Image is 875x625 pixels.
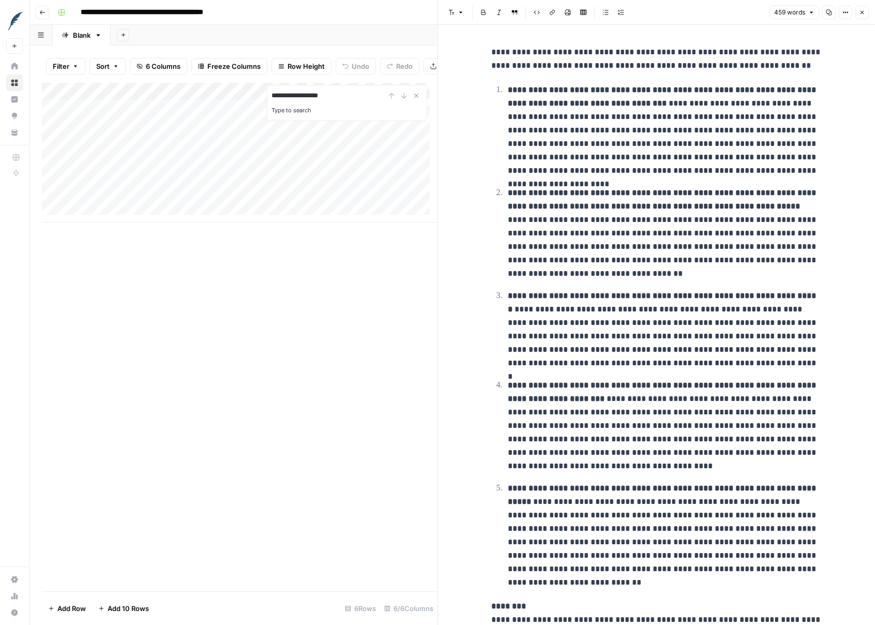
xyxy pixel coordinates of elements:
a: Settings [6,571,23,588]
div: 6/6 Columns [380,600,438,617]
span: Filter [53,61,69,71]
img: website_grey.svg [17,27,25,35]
button: 459 words [770,6,819,19]
button: Add 10 Rows [92,600,155,617]
a: Blank [53,25,111,46]
img: FreeWill Logo [6,12,25,31]
div: v 4.0.25 [29,17,51,25]
span: Sort [96,61,110,71]
a: Usage [6,588,23,604]
a: Browse [6,75,23,91]
span: 6 Columns [146,61,180,71]
span: Freeze Columns [207,61,261,71]
img: tab_keywords_by_traffic_grey.svg [104,60,113,68]
span: Add Row [57,603,86,614]
img: tab_domain_overview_orange.svg [30,60,38,68]
a: Insights [6,91,23,108]
button: Sort [89,58,126,75]
button: Redo [380,58,419,75]
div: Domain: [DOMAIN_NAME] [27,27,114,35]
button: Undo [336,58,376,75]
button: Freeze Columns [191,58,267,75]
span: Undo [352,61,369,71]
span: Add 10 Rows [108,603,149,614]
button: Help + Support [6,604,23,621]
a: Your Data [6,124,23,141]
span: Row Height [288,61,325,71]
button: Row Height [271,58,331,75]
a: Opportunities [6,108,23,124]
button: Add Row [42,600,92,617]
span: 459 words [774,8,805,17]
span: Redo [396,61,413,71]
div: Domain Overview [41,61,93,68]
img: logo_orange.svg [17,17,25,25]
button: Workspace: FreeWill [6,8,23,34]
a: Home [6,58,23,75]
button: Filter [46,58,85,75]
div: 6 Rows [341,600,380,617]
div: Blank [73,30,90,40]
label: Type to search [271,107,311,114]
button: Close Search [410,90,423,102]
div: Keywords by Traffic [116,61,171,68]
button: 6 Columns [130,58,187,75]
